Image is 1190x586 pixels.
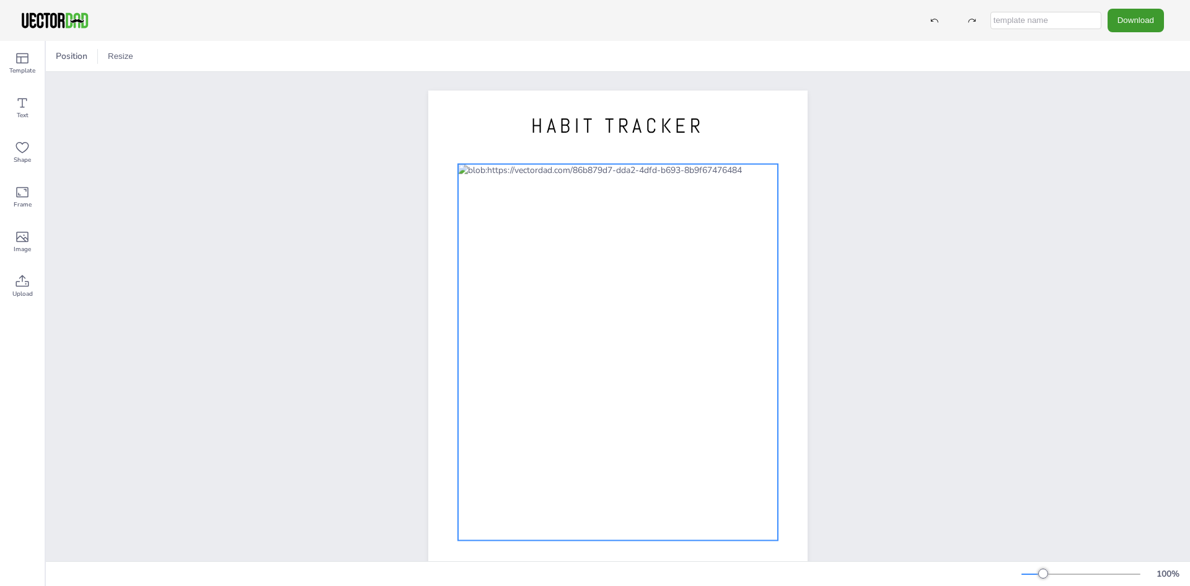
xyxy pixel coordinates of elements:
[14,244,31,254] span: Image
[990,12,1101,29] input: template name
[531,113,705,139] span: HABIT TRACKER
[17,110,29,120] span: Text
[12,289,33,299] span: Upload
[53,50,90,62] span: Position
[9,66,35,76] span: Template
[103,47,138,66] button: Resize
[14,200,32,210] span: Frame
[14,155,31,165] span: Shape
[1153,568,1183,580] div: 100 %
[1108,9,1164,32] button: Download
[20,11,90,30] img: VectorDad-1.png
